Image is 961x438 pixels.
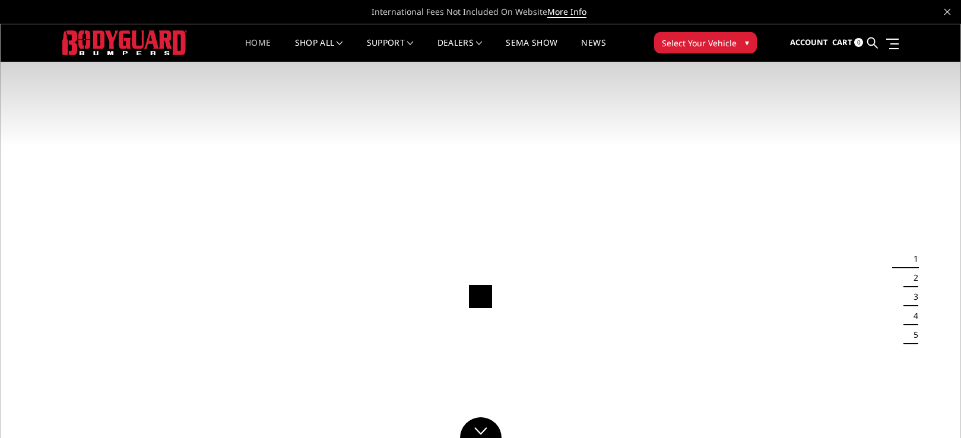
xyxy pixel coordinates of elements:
[367,39,414,62] a: Support
[906,268,918,287] button: 2 of 5
[854,38,863,47] span: 0
[62,30,187,55] img: BODYGUARD BUMPERS
[437,39,483,62] a: Dealers
[906,325,918,344] button: 5 of 5
[906,249,918,268] button: 1 of 5
[745,36,749,49] span: ▾
[832,37,852,47] span: Cart
[662,37,737,49] span: Select Your Vehicle
[506,39,557,62] a: SEMA Show
[547,6,586,18] a: More Info
[790,37,828,47] span: Account
[245,39,271,62] a: Home
[460,417,502,438] a: Click to Down
[790,27,828,59] a: Account
[295,39,343,62] a: shop all
[832,27,863,59] a: Cart 0
[581,39,605,62] a: News
[654,32,757,53] button: Select Your Vehicle
[906,287,918,306] button: 3 of 5
[906,306,918,325] button: 4 of 5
